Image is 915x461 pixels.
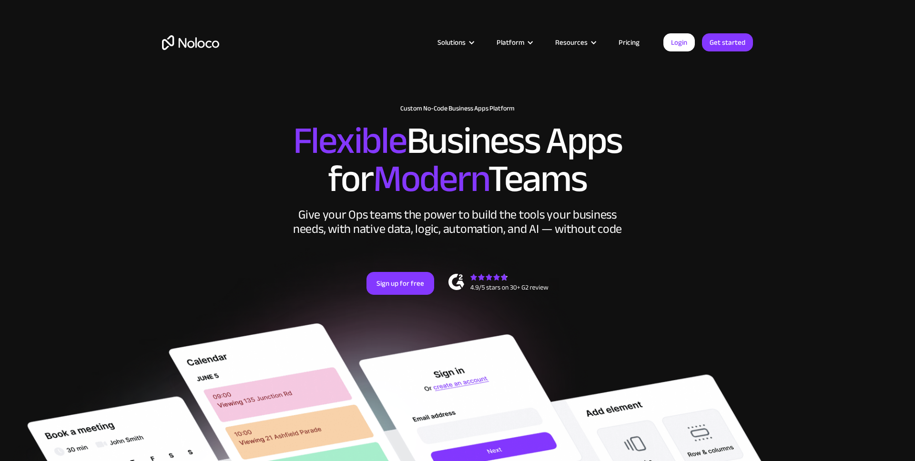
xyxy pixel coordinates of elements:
h2: Business Apps for Teams [162,122,753,198]
a: home [162,35,219,50]
div: Solutions [437,36,466,49]
div: Resources [543,36,607,49]
div: Platform [485,36,543,49]
div: Platform [497,36,524,49]
div: Resources [555,36,588,49]
div: Give your Ops teams the power to build the tools your business needs, with native data, logic, au... [291,208,624,236]
div: Solutions [426,36,485,49]
span: Flexible [293,105,407,176]
a: Login [663,33,695,51]
a: Pricing [607,36,651,49]
a: Get started [702,33,753,51]
a: Sign up for free [366,272,434,295]
h1: Custom No-Code Business Apps Platform [162,105,753,112]
span: Modern [373,143,488,214]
